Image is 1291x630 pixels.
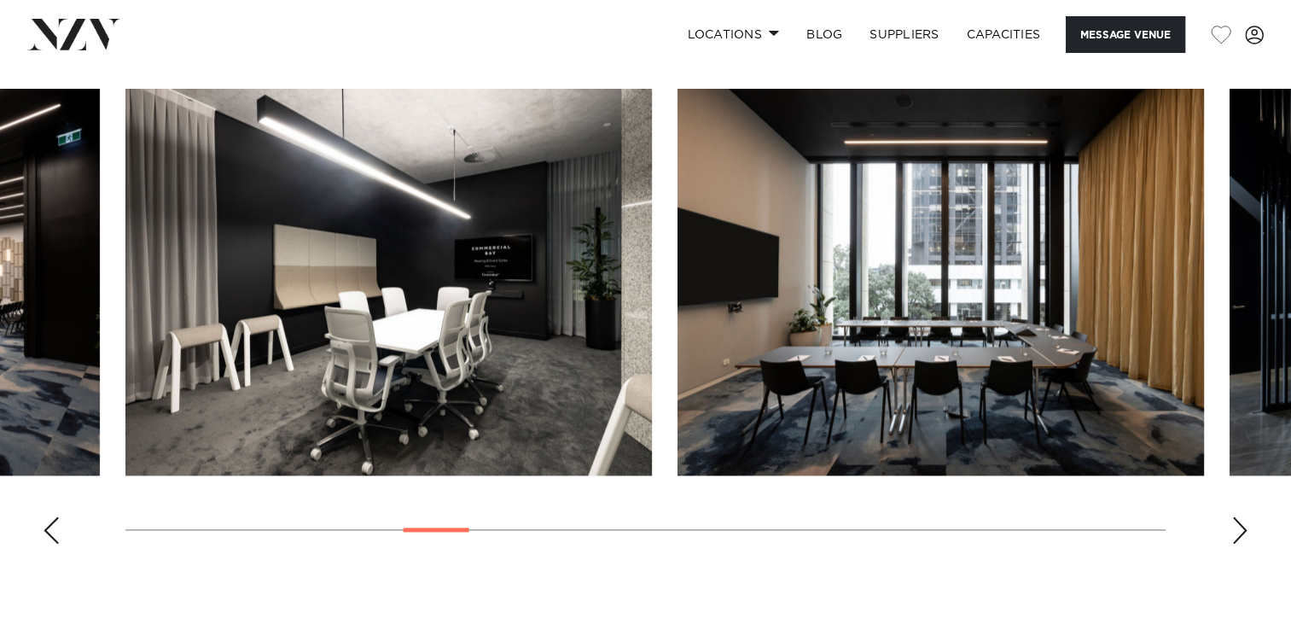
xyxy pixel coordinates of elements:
swiper-slide: 10 / 30 [677,89,1204,475]
swiper-slide: 9 / 30 [125,89,652,475]
a: SUPPLIERS [856,16,952,53]
img: nzv-logo.png [27,19,120,50]
a: BLOG [793,16,856,53]
button: Message Venue [1066,16,1185,53]
a: Capacities [953,16,1055,53]
a: Locations [673,16,793,53]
